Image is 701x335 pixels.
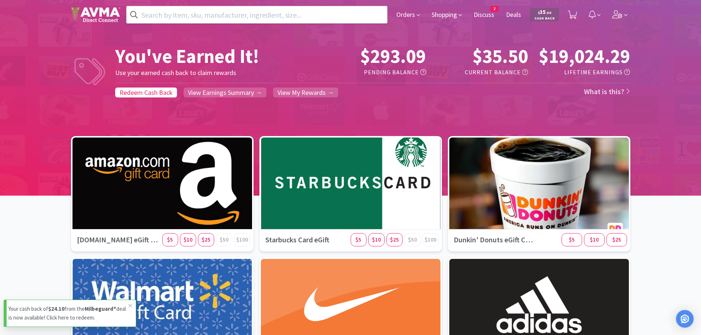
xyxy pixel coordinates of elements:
span: $100 [425,236,436,243]
h5: Current Balance [432,68,528,77]
img: ab428b2523a64453a0cb423610d9ac4c_102.png [71,7,120,22]
p: Your cash back of from the deal is now available! Click here to redeem. [8,304,128,322]
span: . 50 [546,10,551,15]
span: $50 [408,236,417,243]
span: Redeem Cash Back [120,88,173,97]
a: Discuss2 [471,12,497,18]
strong: $24.10 [48,305,64,312]
a: View Earnings Summary → [184,88,266,97]
span: View My Rewards → [277,88,334,97]
span: $35.50 [472,44,528,68]
span: $10 [372,236,381,243]
h1: You've Earned It! [115,45,330,68]
span: $25 [390,236,399,243]
h5: Use your earned cash back to claim rewards [115,68,330,78]
span: $5 [167,236,173,243]
div: Open Intercom Messenger [676,310,694,328]
h3: [DOMAIN_NAME] eGift Card [72,229,162,250]
span: $25 [612,236,621,243]
h3: Starbucks Card eGift [261,229,351,250]
span: $5 [569,236,575,243]
span: $293.09 [360,44,426,68]
h5: Lifetime Earnings [534,68,630,77]
span: $100 [236,236,248,243]
span: $25 [202,236,210,243]
span: View Earnings Summary → [188,88,262,97]
span: 35 [538,8,551,15]
strong: Milbeguard® [85,305,116,312]
a: Redeem Cash Back [115,88,177,97]
span: $ [538,10,540,15]
span: $50 [220,236,229,243]
span: $10 [590,236,599,243]
a: What is this? [584,87,630,96]
a: Deals [503,12,524,18]
input: Search by item, sku, manufacturer, ingredient, size... [127,6,387,23]
a: View My Rewards → [273,88,338,97]
h5: Pending Balance [330,68,426,77]
h3: Dunkin' Donuts eGift Card [449,229,539,250]
span: $19,024.29 [539,44,630,68]
span: $5 [355,236,361,243]
span: 2 [491,6,498,11]
span: $10 [184,236,192,243]
a: $35.50Cash Back [530,5,559,25]
span: Cash Back [534,17,555,21]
